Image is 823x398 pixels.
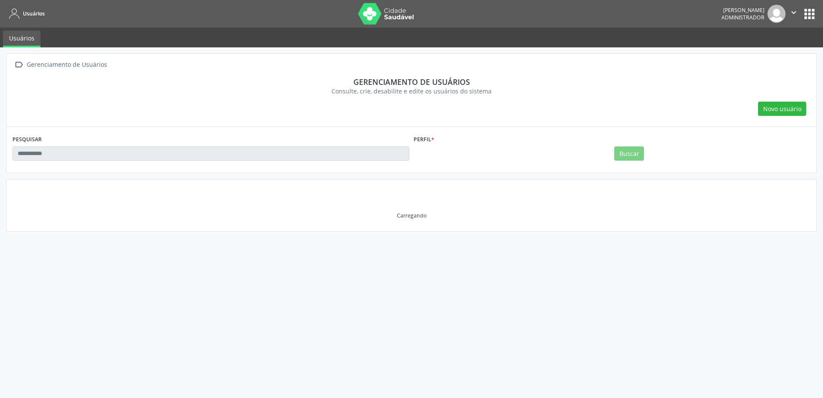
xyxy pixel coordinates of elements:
img: img [767,5,786,23]
label: Perfil [414,133,434,146]
div: [PERSON_NAME] [721,6,764,14]
div: Consulte, crie, desabilite e edite os usuários do sistema [19,87,804,96]
span: Novo usuário [763,104,801,113]
button: Novo usuário [758,102,806,116]
a:  Gerenciamento de Usuários [12,59,108,71]
label: PESQUISAR [12,133,42,146]
i:  [12,59,25,71]
a: Usuários [6,6,45,21]
a: Usuários [3,31,40,47]
button: Buscar [614,146,644,161]
span: Administrador [721,14,764,21]
button: apps [802,6,817,22]
button:  [786,5,802,23]
div: Gerenciamento de Usuários [25,59,108,71]
i:  [789,8,798,17]
div: Carregando [397,212,427,219]
div: Gerenciamento de usuários [19,77,804,87]
span: Usuários [23,10,45,17]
